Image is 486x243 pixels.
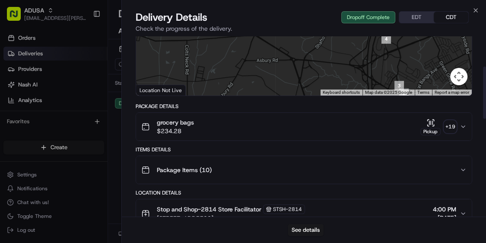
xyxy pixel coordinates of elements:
[417,90,429,95] a: Terms (opens in new tab)
[136,156,472,184] button: Package Items (10)
[399,12,434,23] button: EDT
[70,122,142,137] a: 💻API Documentation
[9,83,24,98] img: 1736555255976-a54dd68f-1ca7-489b-9aae-adbdc363a1c4
[86,147,105,153] span: Pylon
[365,90,412,95] span: Map data ©2025 Google
[157,205,261,214] span: Stop and Shop-2814 Store Facilitator
[147,85,157,96] button: Start new chat
[136,113,472,141] button: grocery bags$234.28Pickup+19
[444,121,456,133] div: + 19
[157,166,212,174] span: Package Items ( 10 )
[9,126,16,133] div: 📗
[323,90,360,96] button: Keyboard shortcuts
[29,91,109,98] div: We're available if you need us!
[136,85,186,96] div: Location Not Live
[420,118,456,135] button: Pickup+19
[420,128,441,135] div: Pickup
[434,12,468,23] button: CDT
[82,125,139,134] span: API Documentation
[273,206,302,213] span: STSH-2814
[136,103,472,110] div: Package Details
[73,126,80,133] div: 💻
[61,146,105,153] a: Powered byPylon
[288,224,324,236] button: See details
[420,118,441,135] button: Pickup
[381,34,391,44] div: 4
[5,122,70,137] a: 📗Knowledge Base
[136,199,472,228] button: Stop and Shop-2814 Store FacilitatorSTSH-2814[STREET_ADDRESS]4:00 PM[DATE]
[157,127,194,135] span: $234.28
[9,9,26,26] img: Nash
[9,35,157,48] p: Welcome 👋
[136,24,472,33] p: Check the progress of the delivery.
[29,83,142,91] div: Start new chat
[433,205,456,214] span: 4:00 PM
[157,118,194,127] span: grocery bags
[394,81,404,90] div: 3
[136,189,472,196] div: Location Details
[435,90,469,95] a: Report a map error
[136,10,207,24] span: Delivery Details
[17,125,66,134] span: Knowledge Base
[433,214,456,222] span: [DATE]
[138,84,167,96] img: Google
[136,146,472,153] div: Items Details
[22,56,143,65] input: Clear
[138,84,167,96] a: Open this area in Google Maps (opens a new window)
[157,214,305,223] span: [STREET_ADDRESS]
[399,89,409,98] div: 2
[450,68,467,85] button: Map camera controls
